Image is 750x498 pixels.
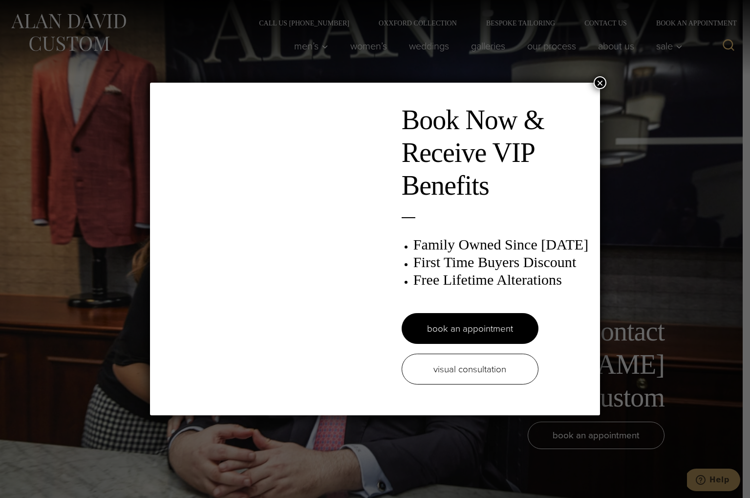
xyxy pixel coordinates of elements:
[402,104,590,203] h2: Book Now & Receive VIP Benefits
[413,236,590,253] h3: Family Owned Since [DATE]
[594,76,606,89] button: Close
[402,354,538,385] a: visual consultation
[22,7,43,16] span: Help
[402,313,538,344] a: book an appointment
[413,253,590,271] h3: First Time Buyers Discount
[413,271,590,289] h3: Free Lifetime Alterations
